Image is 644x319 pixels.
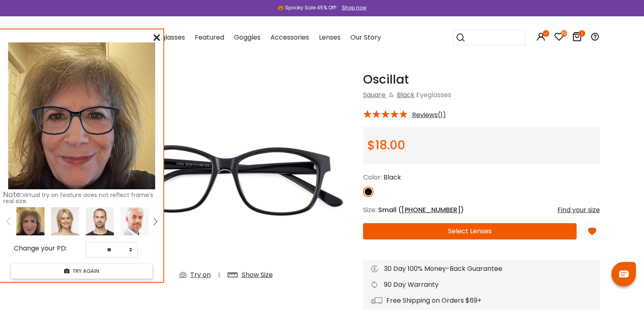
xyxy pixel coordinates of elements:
[234,33,261,42] span: Goggles
[401,205,461,215] span: [PHONE_NUMBER]
[150,33,185,42] span: Sunglasses
[3,191,153,205] span: Virtual try on feature does not reflect frame's real size.
[363,90,386,100] a: Square
[27,97,124,145] img: original.png
[557,205,600,215] div: Find your size
[387,90,395,100] span: &
[342,4,367,11] div: Shop now
[98,72,355,286] img: Oscillat Black Acetate Eyeglasses , UniversalBridgeFit Frames from ABBE Glasses
[16,207,45,235] img: 301286.png
[397,90,414,100] a: Black
[363,223,577,239] button: Select Lenses
[120,207,149,235] img: tryonModel8.png
[190,270,211,280] div: Try on
[195,33,224,42] span: Featured
[51,207,79,235] img: tryonModel7.png
[86,207,114,235] img: tryonModel5.png
[363,205,377,215] span: Size:
[338,4,367,11] a: Shop now
[371,280,592,290] div: 90 Day Warranty
[363,72,600,87] h1: Oscillat
[561,30,567,37] i: 25
[319,33,341,42] span: Lenses
[579,30,585,37] i: 1
[154,218,157,225] img: right.png
[416,90,451,100] span: Eyeglasses
[11,264,152,278] button: TRY AGAIN
[371,264,592,274] div: 30 Day 100% Money-Back Guarantee
[242,270,273,280] div: Show Size
[383,173,401,182] span: Black
[367,136,405,154] span: $18.00
[350,33,381,42] span: Our Story
[572,33,582,43] a: 1
[363,173,382,182] span: Color:
[371,296,592,306] div: Free Shipping on Orders $69+
[278,4,336,11] div: 🎃 Spooky Sale 45% Off!
[270,33,309,42] span: Accessories
[8,42,155,189] img: 301286.png
[3,189,22,199] span: Note:
[7,218,10,225] img: left.png
[619,270,629,277] img: chat
[378,205,464,215] span: Small ( )
[412,111,446,119] span: Reviews(1)
[554,33,564,43] a: 25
